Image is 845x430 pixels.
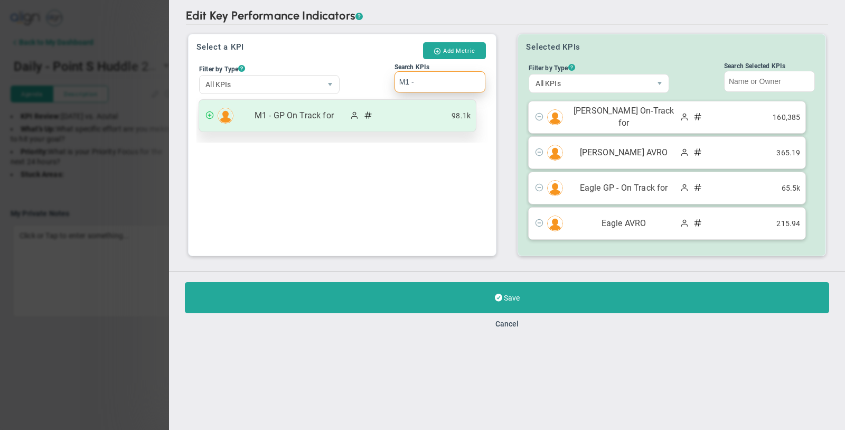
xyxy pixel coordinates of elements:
[680,218,689,227] span: Manually Updated
[529,111,547,124] span: Click to remove KPI Card
[782,183,801,193] span: 65,493.73
[504,294,520,302] span: Save
[452,111,471,121] span: 98,109.81
[239,110,350,122] span: M1 - GP On Track for
[186,8,828,25] h2: Edit Key Performance Indicators
[185,282,829,313] button: Save
[568,182,679,194] span: Eagle GP - On Track for
[529,74,651,92] span: All KPIs
[395,63,485,71] div: Search KPIs
[199,63,340,74] div: Filter by Type
[529,147,547,159] span: Click to remove KPI Card
[568,218,679,230] span: Eagle AVRO
[693,148,702,156] span: Metric
[680,183,689,191] span: Manually Updated
[364,111,372,119] span: Metric
[529,218,547,230] span: Click to remove KPI Card
[547,145,563,161] img: Burt Oliver
[724,62,815,70] div: Search Selected KPIs
[776,148,800,158] span: 365.19
[693,113,702,121] span: Metric
[724,71,815,92] input: Search Selected KPIs
[651,74,669,92] span: select
[693,219,702,227] span: Metric
[568,147,679,159] span: [PERSON_NAME] AVRO
[423,42,486,59] button: Add Metric
[568,105,679,129] span: [PERSON_NAME] On-Track for
[773,113,800,123] span: 160,385
[321,76,339,94] span: select
[526,42,580,52] h3: Selected KPIs
[547,216,563,231] img: SHAWN WEBB
[693,183,702,192] span: Metric
[350,110,359,119] span: Manually Updated
[495,320,519,328] button: Cancel
[680,147,689,156] span: Manually Updated
[196,42,423,53] h3: Select a KPI
[680,112,689,120] span: Manually Updated
[200,76,321,94] span: All KPIs
[776,219,800,229] span: 215.94
[218,108,233,124] img: Dan Favorite
[547,180,563,196] img: SHAWN WEBB
[529,62,669,73] div: Filter by Type
[529,182,547,194] span: Click to remove KPI Card
[547,109,563,125] img: Burt Oliver
[395,71,485,92] input: Search KPIs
